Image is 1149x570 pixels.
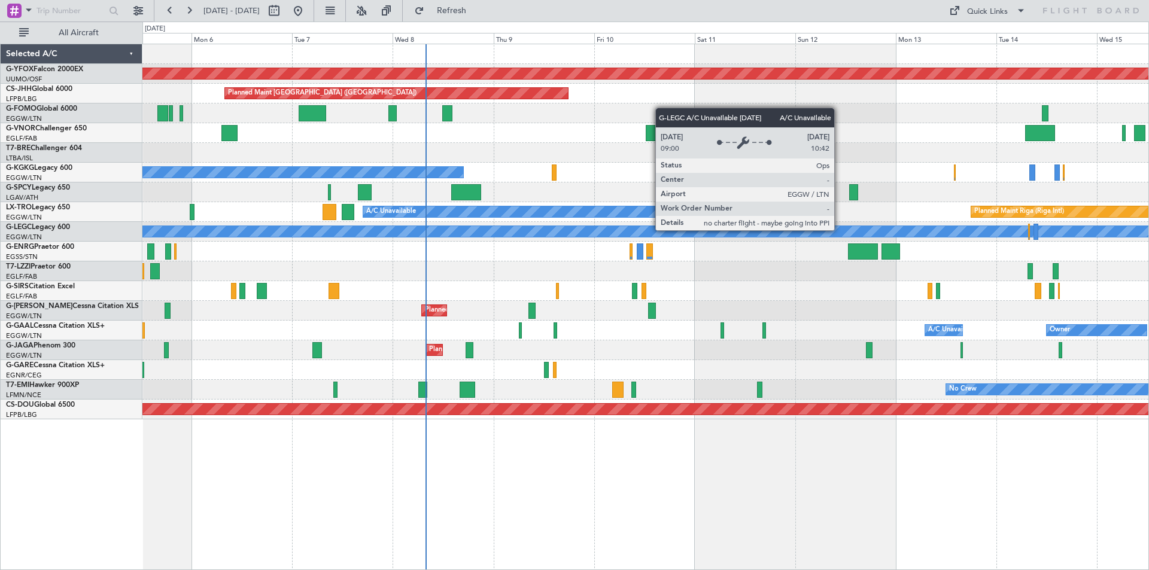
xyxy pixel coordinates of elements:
a: LFPB/LBG [6,410,37,419]
a: T7-LZZIPraetor 600 [6,263,71,270]
a: CS-DOUGlobal 6500 [6,401,75,409]
div: A/C Unavailable [366,203,416,221]
div: Wed 8 [393,33,493,44]
div: Sat 11 [695,33,795,44]
a: EGGW/LTN [6,233,42,242]
a: T7-BREChallenger 604 [6,145,82,152]
div: Planned Maint [GEOGRAPHIC_DATA] ([GEOGRAPHIC_DATA]) [425,301,613,319]
span: CS-JHH [6,86,32,93]
span: LX-TRO [6,204,32,211]
span: G-SPCY [6,184,32,191]
a: EGGW/LTN [6,312,42,321]
a: EGLF/FAB [6,292,37,301]
span: T7-BRE [6,145,31,152]
a: G-GAALCessna Citation XLS+ [6,322,105,330]
div: Mon 6 [191,33,292,44]
span: G-[PERSON_NAME] [6,303,72,310]
button: All Aircraft [13,23,130,42]
a: EGGW/LTN [6,351,42,360]
a: EGLF/FAB [6,134,37,143]
a: EGGW/LTN [6,173,42,182]
div: Planned Maint Riga (Riga Intl) [974,203,1064,221]
div: Tue 7 [292,33,393,44]
div: No Crew [949,380,977,398]
div: Owner [1050,321,1070,339]
a: CS-JHHGlobal 6000 [6,86,72,93]
span: All Aircraft [31,29,126,37]
a: LFMN/NCE [6,391,41,400]
a: G-LEGCLegacy 600 [6,224,70,231]
a: LGAV/ATH [6,193,38,202]
div: Fri 10 [594,33,695,44]
button: Quick Links [943,1,1032,20]
a: T7-EMIHawker 900XP [6,382,79,389]
a: G-SPCYLegacy 650 [6,184,70,191]
span: G-GARE [6,362,34,369]
a: G-VNORChallenger 650 [6,125,87,132]
a: G-KGKGLegacy 600 [6,164,72,172]
a: EGLF/FAB [6,272,37,281]
a: EGSS/STN [6,252,38,261]
span: [DATE] - [DATE] [203,5,260,16]
a: EGGW/LTN [6,331,42,340]
div: Sun 12 [795,33,896,44]
div: Planned Maint [GEOGRAPHIC_DATA] ([GEOGRAPHIC_DATA]) [228,84,417,102]
a: G-GARECessna Citation XLS+ [6,362,105,369]
a: EGGW/LTN [6,114,42,123]
div: Quick Links [967,6,1008,18]
a: G-JAGAPhenom 300 [6,342,75,349]
a: G-SIRSCitation Excel [6,283,75,290]
div: A/C Unavailable [928,321,978,339]
div: [DATE] [145,24,165,34]
span: CS-DOU [6,401,34,409]
span: G-ENRG [6,243,34,251]
div: Planned Maint [GEOGRAPHIC_DATA] ([GEOGRAPHIC_DATA]) [429,341,618,359]
input: Trip Number [37,2,105,20]
div: Mon 13 [896,33,996,44]
button: Refresh [409,1,481,20]
a: G-FOMOGlobal 6000 [6,105,77,112]
span: T7-EMI [6,382,29,389]
a: EGGW/LTN [6,213,42,222]
span: G-FOMO [6,105,37,112]
span: Refresh [427,7,477,15]
a: G-ENRGPraetor 600 [6,243,74,251]
a: LTBA/ISL [6,154,33,163]
span: G-SIRS [6,283,29,290]
span: T7-LZZI [6,263,31,270]
span: G-VNOR [6,125,35,132]
span: G-YFOX [6,66,34,73]
span: G-GAAL [6,322,34,330]
a: UUMO/OSF [6,75,42,84]
a: LX-TROLegacy 650 [6,204,70,211]
div: Tue 14 [996,33,1097,44]
a: G-YFOXFalcon 2000EX [6,66,83,73]
span: G-KGKG [6,164,34,172]
span: G-LEGC [6,224,32,231]
span: G-JAGA [6,342,34,349]
a: LFPB/LBG [6,95,37,103]
a: G-[PERSON_NAME]Cessna Citation XLS [6,303,139,310]
a: EGNR/CEG [6,371,42,380]
div: Thu 9 [494,33,594,44]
